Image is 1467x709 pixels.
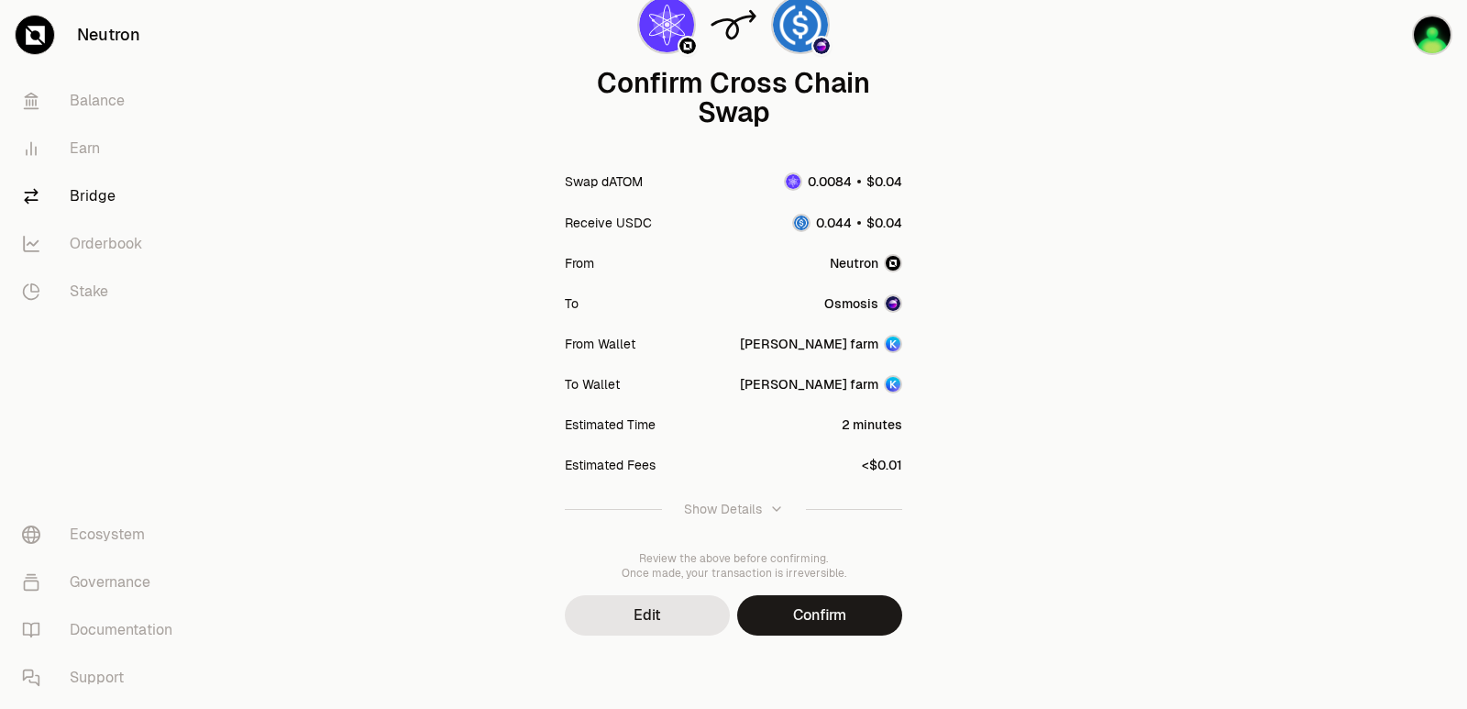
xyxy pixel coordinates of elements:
[565,335,635,353] div: From Wallet
[565,254,594,272] div: From
[7,606,198,654] a: Documentation
[565,551,902,581] div: Review the above before confirming. Once made, your transaction is irreversible.
[7,125,198,172] a: Earn
[884,294,902,313] img: Osmosis Logo
[884,375,902,393] img: Account Image
[740,375,902,393] button: [PERSON_NAME] farm
[842,415,902,434] div: 2 minutes
[7,559,198,606] a: Governance
[824,294,878,313] span: Osmosis
[565,69,902,127] div: Confirm Cross Chain Swap
[830,254,878,272] span: Neutron
[884,254,902,272] img: Neutron Logo
[565,456,656,474] div: Estimated Fees
[737,595,902,636] button: Confirm
[565,375,620,393] div: To Wallet
[884,335,902,353] img: Account Image
[565,415,656,434] div: Estimated Time
[565,485,902,533] button: Show Details
[7,654,198,702] a: Support
[740,375,878,393] div: [PERSON_NAME] farm
[813,38,830,54] img: Osmosis Logo
[684,500,762,518] div: Show Details
[565,595,730,636] button: Edit
[7,77,198,125] a: Balance
[565,214,652,232] div: Receive USDC
[740,335,902,353] button: [PERSON_NAME] farm
[7,220,198,268] a: Orderbook
[565,294,579,313] div: To
[862,456,902,474] div: <$0.01
[740,335,878,353] div: [PERSON_NAME] farm
[7,172,198,220] a: Bridge
[7,511,198,559] a: Ecosystem
[1412,15,1452,55] img: sandy farm
[786,174,800,189] img: dATOM Logo
[565,172,643,191] div: Swap dATOM
[679,38,696,54] img: Neutron Logo
[794,216,809,230] img: USDC Logo
[7,268,198,316] a: Stake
